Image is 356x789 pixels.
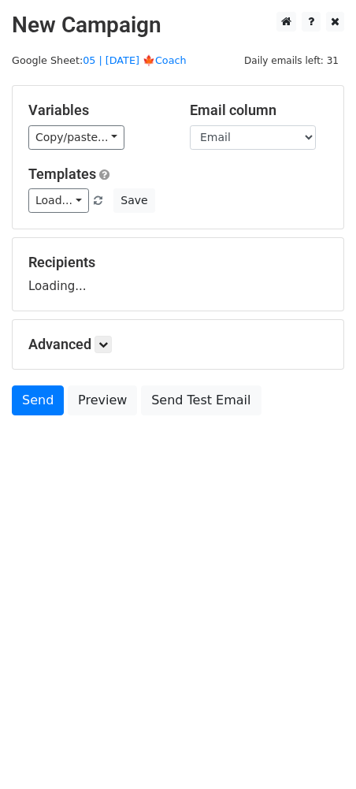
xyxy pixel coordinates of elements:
[28,188,89,213] a: Load...
[28,254,328,295] div: Loading...
[83,54,186,66] a: 05 | [DATE] 🍁Coach
[28,102,166,119] h5: Variables
[12,12,344,39] h2: New Campaign
[28,254,328,271] h5: Recipients
[12,385,64,415] a: Send
[239,54,344,66] a: Daily emails left: 31
[239,52,344,69] span: Daily emails left: 31
[12,54,187,66] small: Google Sheet:
[141,385,261,415] a: Send Test Email
[190,102,328,119] h5: Email column
[68,385,137,415] a: Preview
[28,125,124,150] a: Copy/paste...
[113,188,154,213] button: Save
[28,336,328,353] h5: Advanced
[28,166,96,182] a: Templates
